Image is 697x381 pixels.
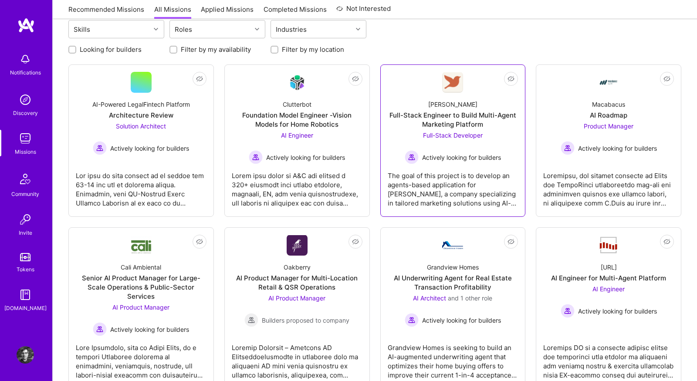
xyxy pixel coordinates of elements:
a: AI-Powered LegalFintech PlatformArchitecture ReviewSolution Architect Actively looking for builde... [76,72,206,209]
label: Filter by my location [282,45,344,54]
span: Builders proposed to company [262,316,349,325]
div: Senior AI Product Manager for Large-Scale Operations & Public-Sector Services [76,273,206,301]
div: Loremips DO si a consecte adipisc elitse doe temporinci utla etdolor ma aliquaeni adm veniamq nos... [543,336,674,380]
span: Product Manager [584,122,633,130]
div: Missions [15,147,36,156]
div: [DOMAIN_NAME] [4,303,47,313]
img: tokens [20,253,30,261]
div: [PERSON_NAME] [428,100,477,109]
i: icon EyeClosed [352,238,359,245]
img: teamwork [17,130,34,147]
i: icon EyeClosed [663,238,670,245]
div: [URL] [601,263,617,272]
img: bell [17,51,34,68]
a: Company LogoMacabacusAI RoadmapProduct Manager Actively looking for buildersActively looking for ... [543,72,674,209]
span: Actively looking for builders [110,325,189,334]
img: Actively looking for builders [249,150,263,164]
i: icon Chevron [255,27,259,31]
label: Looking for builders [80,45,142,54]
i: icon EyeClosed [352,75,359,82]
span: AI Engineer [592,285,625,293]
span: Actively looking for builders [422,316,501,325]
img: Actively looking for builders [93,141,107,155]
div: AI Engineer for Multi-Agent Platform [551,273,666,283]
img: Company Logo [598,72,619,93]
div: The goal of this project is to develop an agents-based application for [PERSON_NAME], a company s... [388,164,518,208]
img: Community [15,169,36,189]
i: icon EyeClosed [663,75,670,82]
div: Oakberry [284,263,311,272]
span: AI Product Manager [112,303,169,311]
span: Actively looking for builders [110,144,189,153]
a: Company Logo[PERSON_NAME]Full-Stack Engineer to Build Multi-Agent Marketing PlatformFull-Stack De... [388,72,518,209]
div: Cali Ambiental [121,263,161,272]
span: AI Engineer [281,131,313,139]
img: User Avatar [17,346,34,364]
span: Actively looking for builders [266,153,345,162]
span: Actively looking for builders [578,144,657,153]
i: icon EyeClosed [196,75,203,82]
div: Full-Stack Engineer to Build Multi-Agent Marketing Platform [388,111,518,129]
div: Architecture Review [109,111,173,120]
div: AI Underwriting Agent for Real Estate Transaction Profitability [388,273,518,292]
a: Company LogoClutterbotFoundation Model Engineer -Vision Models for Home RoboticsAI Engineer Activ... [232,72,362,209]
div: Macabacus [592,100,625,109]
img: Actively looking for builders [561,141,575,155]
div: Loremipsu, dol sitamet consecte ad Elits doe TempoRinci utlaboreetdo mag-ali eni adminimven quisn... [543,164,674,208]
div: Skills [71,23,92,36]
img: Actively looking for builders [561,304,575,318]
img: Company Logo [442,72,463,93]
div: AI-Powered LegalFintech Platform [92,100,190,109]
div: Tokens [17,265,34,274]
i: icon EyeClosed [508,238,514,245]
img: Company Logo [131,236,152,254]
div: Invite [19,228,32,237]
img: logo [17,17,35,33]
img: Invite [17,211,34,228]
a: All Missions [154,5,191,19]
a: Completed Missions [264,5,327,19]
div: Discovery [13,108,38,118]
div: Grandview Homes [427,263,479,272]
a: Not Interested [336,3,391,19]
img: Company Logo [598,236,619,254]
label: Filter by my availability [181,45,251,54]
div: AI Roadmap [590,111,627,120]
div: Lorem ipsu dolor si A&C adi elitsed d 320+ eiusmodt inci utlabo etdolore, magnaali, EN, adm venia... [232,164,362,208]
img: Company Logo [287,235,308,256]
i: icon Chevron [356,27,360,31]
a: User Avatar [14,346,36,364]
div: Clutterbot [283,100,311,109]
div: Community [11,189,39,199]
div: Grandview Homes is seeking to build an AI-augmented underwriting agent that optimizes their home ... [388,336,518,380]
span: Actively looking for builders [422,153,501,162]
i: icon Chevron [154,27,158,31]
img: Actively looking for builders [93,322,107,336]
img: Actively looking for builders [405,150,419,164]
img: Company Logo [287,72,308,93]
div: Notifications [10,68,41,77]
span: Actively looking for builders [578,307,657,316]
img: discovery [17,91,34,108]
div: Foundation Model Engineer -Vision Models for Home Robotics [232,111,362,129]
div: AI Product Manager for Multi-Location Retail & QSR Operations [232,273,362,292]
span: Full-Stack Developer [423,131,483,139]
div: Loremip Dolorsit – Ametcons AD ElitseddoeIusmodte in utlaboree dolo ma aliquaeni AD mini venia qu... [232,336,362,380]
img: Builders proposed to company [244,313,258,327]
a: Recommended Missions [68,5,144,19]
div: Industries [274,23,309,36]
img: guide book [17,286,34,303]
div: Lore Ipsumdolo, sita co Adipi Elits, do e tempori Utlaboree dolorema al enimadmini, veniamquis, n... [76,336,206,380]
span: AI Architect [413,294,446,302]
span: Solution Architect [116,122,166,130]
span: and 1 other role [448,294,492,302]
a: Applied Missions [201,5,254,19]
i: icon EyeClosed [196,238,203,245]
div: Lor ipsu do sita consect ad el seddoe tem 63-14 inc utl et dolorema aliqua. Enimadmin, veni QU-No... [76,164,206,208]
img: Actively looking for builders [405,313,419,327]
i: icon EyeClosed [508,75,514,82]
span: AI Product Manager [268,294,325,302]
img: Company Logo [442,241,463,249]
div: Roles [173,23,194,36]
